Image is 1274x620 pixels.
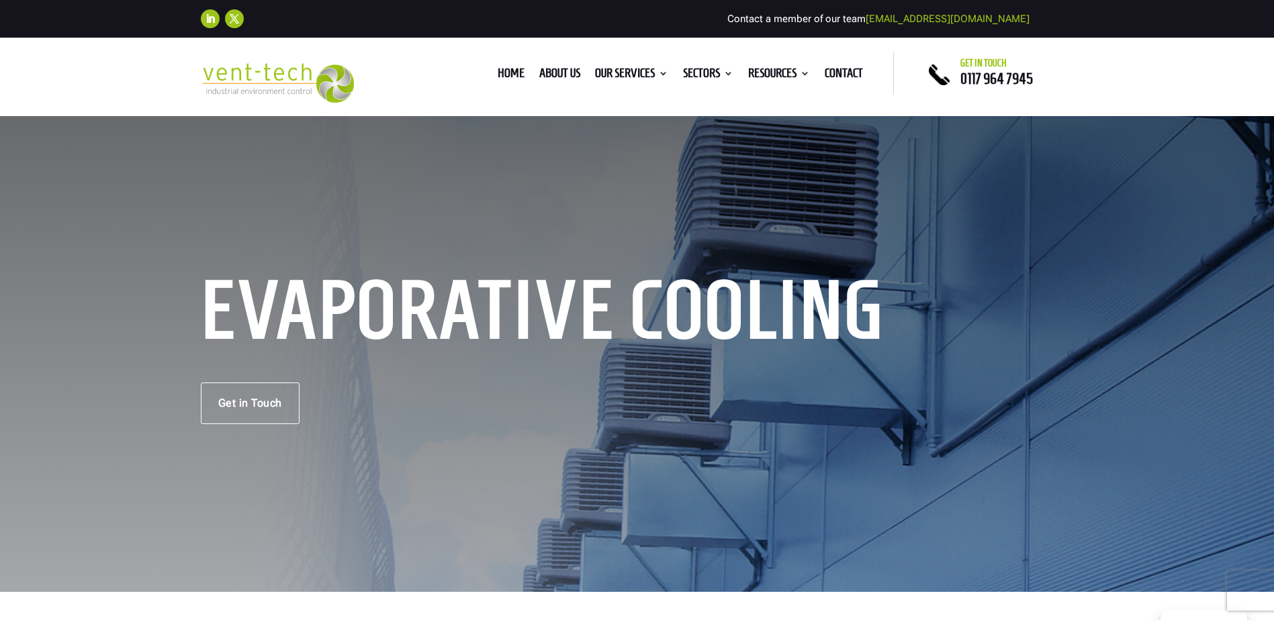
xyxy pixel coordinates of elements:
span: Contact a member of our team [727,13,1030,25]
a: Resources [748,68,810,83]
img: 2023-09-27T08_35_16.549ZVENT-TECH---Clear-background [201,63,355,103]
a: Follow on LinkedIn [201,9,220,28]
a: Follow on X [225,9,244,28]
span: Get in touch [960,58,1007,68]
a: Contact [825,68,863,83]
a: [EMAIL_ADDRESS][DOMAIN_NAME] [866,13,1030,25]
a: Sectors [683,68,733,83]
a: About us [539,68,580,83]
a: Our Services [595,68,668,83]
a: 0117 964 7945 [960,70,1033,87]
a: Home [498,68,525,83]
a: Get in Touch [201,382,300,424]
